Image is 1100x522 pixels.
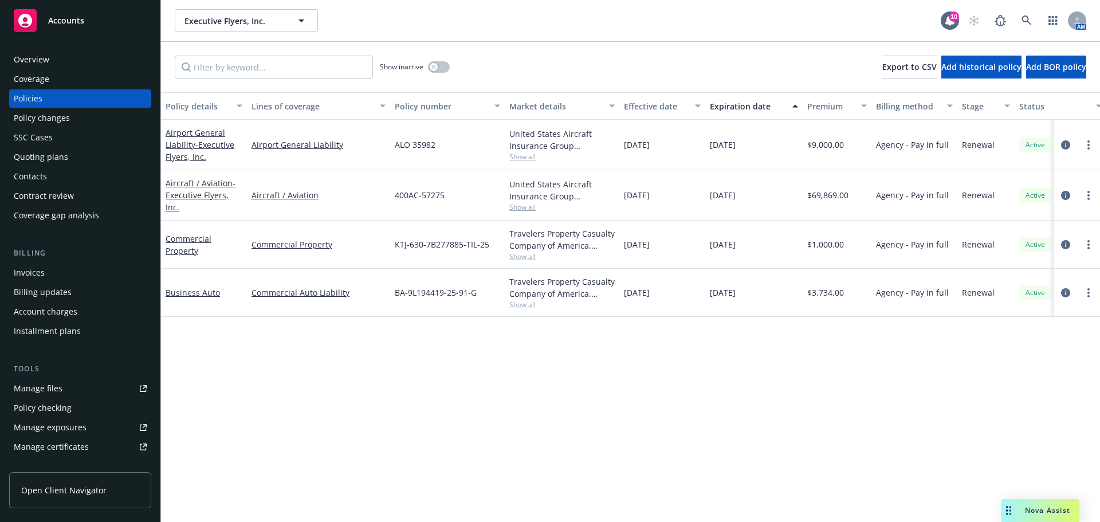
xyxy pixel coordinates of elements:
[624,139,650,151] span: [DATE]
[619,92,705,120] button: Effective date
[1015,9,1038,32] a: Search
[184,15,284,27] span: Executive Flyers, Inc.
[509,100,602,112] div: Market details
[252,286,386,299] a: Commercial Auto Liability
[509,178,615,202] div: United States Aircraft Insurance Group ([GEOGRAPHIC_DATA]), United States Aircraft Insurance Grou...
[710,189,736,201] span: [DATE]
[705,92,803,120] button: Expiration date
[882,61,937,72] span: Export to CSV
[962,238,995,250] span: Renewal
[9,283,151,301] a: Billing updates
[9,363,151,375] div: Tools
[1082,189,1095,202] a: more
[395,189,445,201] span: 400AC-57275
[624,286,650,299] span: [DATE]
[14,167,47,186] div: Contacts
[710,286,736,299] span: [DATE]
[509,252,615,261] span: Show all
[962,139,995,151] span: Renewal
[962,189,995,201] span: Renewal
[14,283,72,301] div: Billing updates
[941,61,1022,72] span: Add historical policy
[876,139,949,151] span: Agency - Pay in full
[957,92,1015,120] button: Stage
[14,303,77,321] div: Account charges
[1082,238,1095,252] a: more
[9,5,151,37] a: Accounts
[252,139,386,151] a: Airport General Liability
[624,189,650,201] span: [DATE]
[252,100,373,112] div: Lines of coverage
[941,56,1022,79] button: Add historical policy
[1059,138,1072,152] a: circleInformation
[166,127,234,162] a: Airport General Liability
[509,276,615,300] div: Travelers Property Casualty Company of America, Travelers Insurance, National Hanger Insurance Pr...
[509,300,615,309] span: Show all
[509,152,615,162] span: Show all
[14,418,87,437] div: Manage exposures
[1026,56,1086,79] button: Add BOR policy
[962,100,997,112] div: Stage
[9,187,151,205] a: Contract review
[9,379,151,398] a: Manage files
[9,457,151,476] a: Manage claims
[252,238,386,250] a: Commercial Property
[166,139,234,162] span: - Executive Flyers, Inc.
[509,128,615,152] div: United States Aircraft Insurance Group ([GEOGRAPHIC_DATA]), United States Aircraft Insurance Grou...
[710,238,736,250] span: [DATE]
[9,322,151,340] a: Installment plans
[803,92,871,120] button: Premium
[882,56,937,79] button: Export to CSV
[247,92,390,120] button: Lines of coverage
[14,322,81,340] div: Installment plans
[395,139,435,151] span: ALO 35982
[1024,240,1047,250] span: Active
[962,9,985,32] a: Start snowing
[161,92,247,120] button: Policy details
[807,238,844,250] span: $1,000.00
[1082,138,1095,152] a: more
[807,189,848,201] span: $69,869.00
[1001,499,1079,522] button: Nova Assist
[9,206,151,225] a: Coverage gap analysis
[9,50,151,69] a: Overview
[380,62,423,72] span: Show inactive
[1082,286,1095,300] a: more
[9,303,151,321] a: Account charges
[14,148,68,166] div: Quoting plans
[166,233,211,256] a: Commercial Property
[505,92,619,120] button: Market details
[962,286,995,299] span: Renewal
[9,128,151,147] a: SSC Cases
[9,264,151,282] a: Invoices
[9,148,151,166] a: Quoting plans
[710,100,785,112] div: Expiration date
[509,202,615,212] span: Show all
[9,418,151,437] a: Manage exposures
[166,287,220,298] a: Business Auto
[48,16,84,25] span: Accounts
[624,238,650,250] span: [DATE]
[9,248,151,259] div: Billing
[395,286,477,299] span: BA-9L194419-25-91-G
[9,167,151,186] a: Contacts
[509,227,615,252] div: Travelers Property Casualty Company of America, Travelers Insurance, National Hanger Insurance Pr...
[390,92,505,120] button: Policy number
[14,457,72,476] div: Manage claims
[14,89,42,108] div: Policies
[807,100,854,112] div: Premium
[876,286,949,299] span: Agency - Pay in full
[9,438,151,456] a: Manage certificates
[989,9,1012,32] a: Report a Bug
[1024,190,1047,201] span: Active
[395,238,489,250] span: KTJ-630-7B277885-TIL-25
[1026,61,1086,72] span: Add BOR policy
[9,70,151,88] a: Coverage
[876,189,949,201] span: Agency - Pay in full
[9,399,151,417] a: Policy checking
[1059,189,1072,202] a: circleInformation
[14,109,70,127] div: Policy changes
[1019,100,1089,112] div: Status
[14,206,99,225] div: Coverage gap analysis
